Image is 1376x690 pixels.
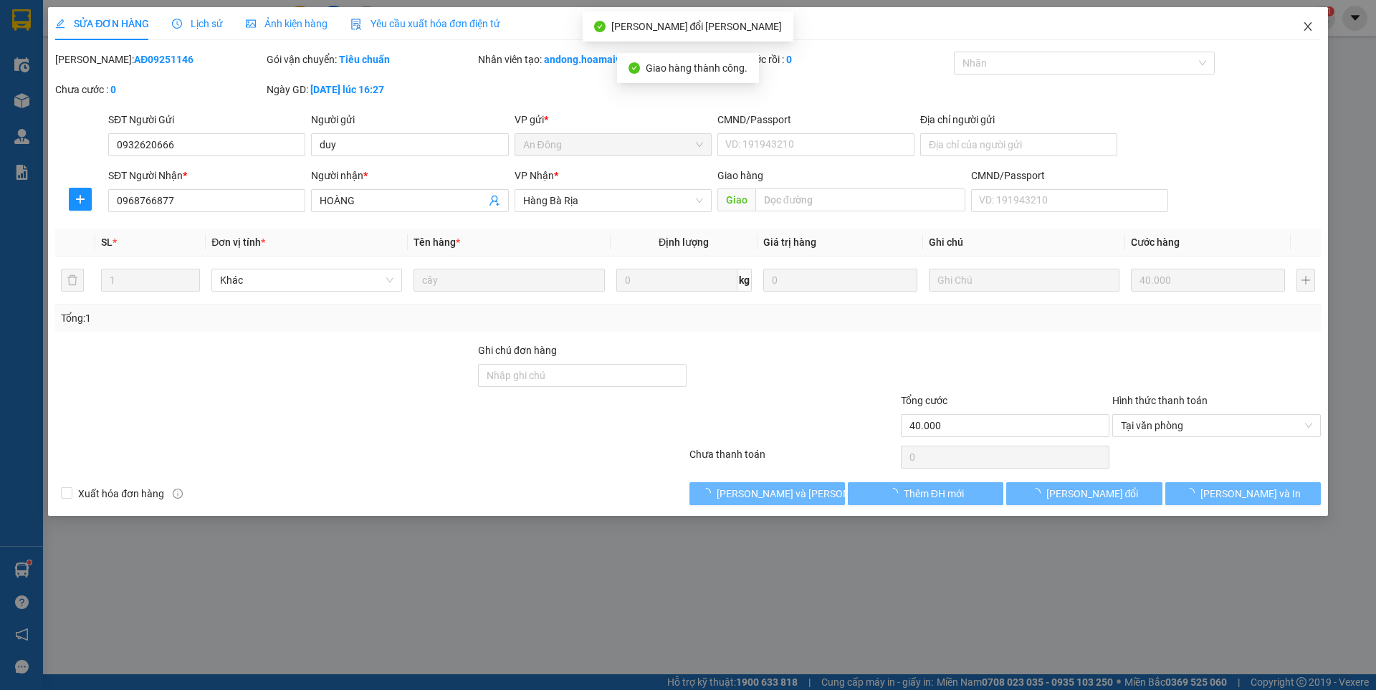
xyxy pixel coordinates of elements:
div: [PERSON_NAME]: [55,52,264,67]
div: SĐT Người Nhận [108,168,305,183]
div: Gói vận chuyển: [267,52,475,67]
span: info-circle [173,489,183,499]
div: Cước rồi : [742,52,951,67]
span: plus [70,193,91,205]
div: Chưa thanh toán [688,446,899,471]
span: Tổng cước [901,395,947,406]
span: loading [1031,488,1046,498]
input: 0 [1131,269,1285,292]
span: [PERSON_NAME] và [PERSON_NAME] hàng [717,486,910,502]
span: Tại văn phòng [1121,415,1312,436]
div: Địa chỉ người gửi [920,112,1117,128]
span: kg [737,269,752,292]
span: loading [701,488,717,498]
div: SĐT Người Gửi [108,112,305,128]
span: Giao hàng [717,170,763,181]
li: Hoa Mai [7,7,208,34]
span: Xuất hóa đơn hàng [72,486,170,502]
span: SỬA ĐƠN HÀNG [55,18,149,29]
span: Đơn vị tính [211,236,265,248]
span: Giao [717,188,755,211]
button: [PERSON_NAME] và In [1165,482,1321,505]
b: AĐ09251146 [134,54,193,65]
button: Thêm ĐH mới [848,482,1003,505]
div: Ngày GD: [267,82,475,97]
div: CMND/Passport [717,112,914,128]
span: edit [55,19,65,29]
span: VP Nhận [515,170,554,181]
span: [PERSON_NAME] đổi [1046,486,1139,502]
label: Ghi chú đơn hàng [478,345,557,356]
input: Dọc đường [755,188,965,211]
button: [PERSON_NAME] đổi [1006,482,1162,505]
b: andong.hoamaivt [544,54,624,65]
th: Ghi chú [923,229,1125,257]
b: Tiêu chuẩn [339,54,390,65]
span: [PERSON_NAME] đổi [PERSON_NAME] [611,21,783,32]
span: An Đông [523,134,703,155]
span: Giao hàng thành công. [646,62,747,74]
div: VP gửi [515,112,712,128]
b: 0 [786,54,792,65]
span: picture [246,19,256,29]
input: VD: Bàn, Ghế [414,269,604,292]
label: Hình thức thanh toán [1112,395,1208,406]
span: user-add [489,195,500,206]
span: Ảnh kiện hàng [246,18,328,29]
span: Lịch sử [172,18,223,29]
div: Tổng: 1 [61,310,531,326]
span: Khác [220,269,393,291]
div: CMND/Passport [971,168,1168,183]
b: [DATE] lúc 16:27 [310,84,384,95]
span: loading [1185,488,1200,498]
b: QL51, PPhước Trung, TPBà Rịa [7,79,84,106]
span: close [1302,21,1314,32]
b: 0 [110,84,116,95]
button: Close [1288,7,1328,47]
span: [PERSON_NAME] và In [1200,486,1301,502]
li: VP Hàng Bà Rịa [7,61,99,77]
div: Nhân viên tạo: [478,52,740,67]
div: Chưa cước : [55,82,264,97]
input: Địa chỉ của người gửi [920,133,1117,156]
input: 0 [763,269,917,292]
span: Định lượng [659,236,709,248]
span: loading [888,488,904,498]
li: VP 93 NTB Q1 [99,61,191,77]
button: plus [69,188,92,211]
span: environment [99,80,109,90]
span: environment [7,80,17,90]
span: check-circle [594,21,606,32]
span: clock-circle [172,19,182,29]
span: Hàng Bà Rịa [523,190,703,211]
div: Người gửi [311,112,508,128]
div: Người nhận [311,168,508,183]
span: Tên hàng [414,236,460,248]
span: Thêm ĐH mới [904,486,964,502]
span: check-circle [629,62,640,74]
img: logo.jpg [7,7,57,57]
span: Yêu cầu xuất hóa đơn điện tử [350,18,500,29]
img: icon [350,19,362,30]
span: SL [101,236,113,248]
input: Ghi chú đơn hàng [478,364,687,387]
span: Giá trị hàng [763,236,816,248]
input: Ghi Chú [929,269,1119,292]
span: Cước hàng [1131,236,1180,248]
button: delete [61,269,84,292]
button: [PERSON_NAME] và [PERSON_NAME] hàng [689,482,845,505]
button: plus [1296,269,1315,292]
